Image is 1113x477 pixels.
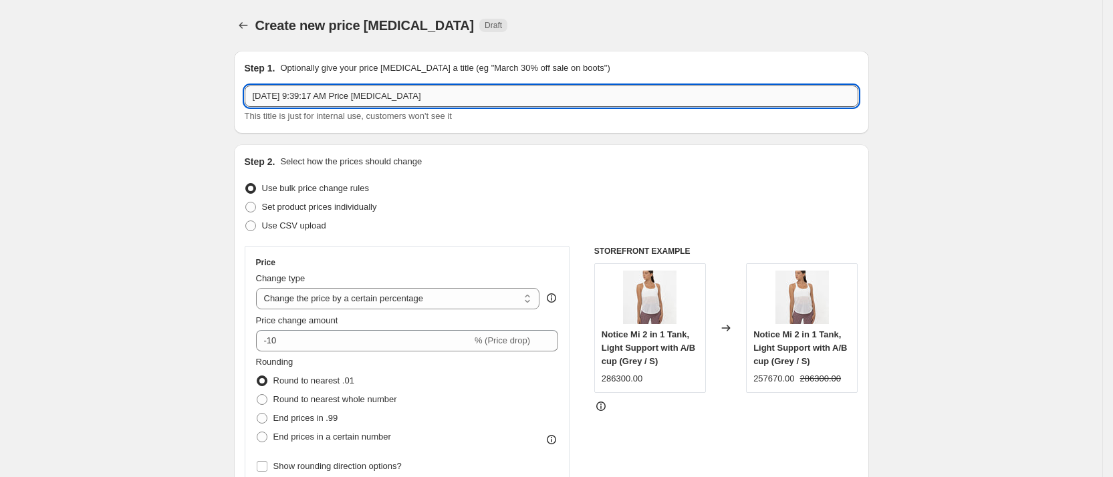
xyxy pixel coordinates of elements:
span: Use CSV upload [262,220,326,230]
span: Round to nearest whole number [273,394,397,404]
p: Optionally give your price [MEDICAL_DATA] a title (eg "March 30% off sale on boots") [280,61,610,75]
span: Notice Mi 2 in 1 Tank, Light Support with A/B cup (Grey / S) [602,329,695,366]
input: -15 [256,330,472,351]
div: 257670.00 [753,372,794,385]
span: Rounding [256,357,293,367]
span: End prices in a certain number [273,432,391,442]
span: Notice Mi 2 in 1 Tank, Light Support with A/B cup (Grey / S) [753,329,847,366]
span: Price change amount [256,315,338,325]
div: 286300.00 [602,372,642,385]
div: help [545,291,558,305]
input: 30% off holiday sale [245,86,858,107]
h6: STOREFRONT EXAMPLE [594,246,858,257]
strike: 286300.00 [800,372,841,385]
span: Draft [485,20,502,31]
span: Show rounding direction options? [273,461,402,471]
img: White1_91ba7cdf-3fa1-4ddf-9294-e639d6b8e626_80x.jpg [623,271,676,324]
span: End prices in .99 [273,413,338,423]
h2: Step 2. [245,155,275,168]
span: Use bulk price change rules [262,183,369,193]
span: Create new price [MEDICAL_DATA] [255,18,475,33]
span: % (Price drop) [475,335,530,345]
button: Price change jobs [234,16,253,35]
span: Set product prices individually [262,202,377,212]
h2: Step 1. [245,61,275,75]
span: This title is just for internal use, customers won't see it [245,111,452,121]
span: Round to nearest .01 [273,375,354,385]
img: White1_91ba7cdf-3fa1-4ddf-9294-e639d6b8e626_80x.jpg [775,271,829,324]
span: Change type [256,273,305,283]
h3: Price [256,257,275,268]
p: Select how the prices should change [280,155,422,168]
